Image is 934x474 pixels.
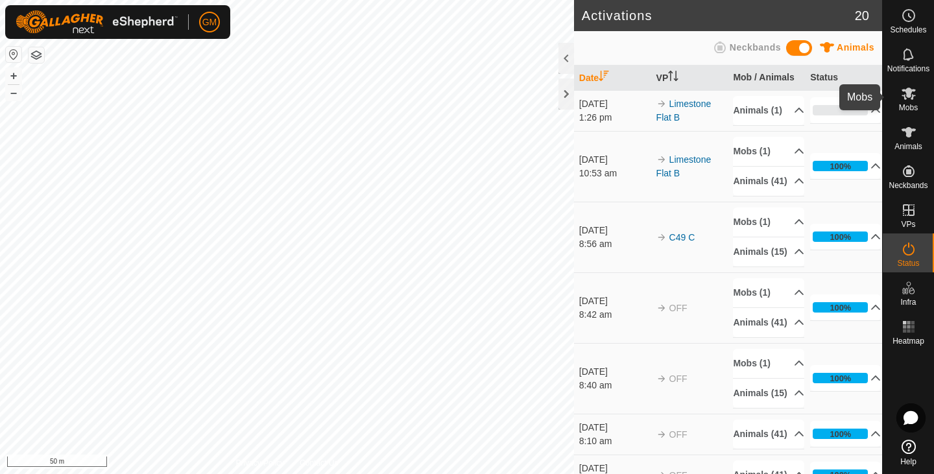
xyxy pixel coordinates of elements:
[813,105,868,115] div: 0%
[813,429,868,439] div: 100%
[810,97,881,123] p-accordion-header: 0%
[890,26,926,34] span: Schedules
[901,220,915,228] span: VPs
[733,96,804,125] p-accordion-header: Animals (1)
[29,47,44,63] button: Map Layers
[6,85,21,101] button: –
[582,8,855,23] h2: Activations
[669,373,688,384] span: OFF
[656,154,712,178] a: Limestone Flat B
[897,259,919,267] span: Status
[669,232,695,243] a: C49 C
[579,167,650,180] div: 10:53 am
[656,154,667,165] img: arrow
[202,16,217,29] span: GM
[733,167,804,196] p-accordion-header: Animals (41)
[656,232,667,243] img: arrow
[892,337,924,345] span: Heatmap
[830,372,851,385] div: 100%
[599,73,609,83] p-sorticon: Activate to sort
[855,6,869,25] span: 20
[813,373,868,383] div: 100%
[656,373,667,384] img: arrow
[733,379,804,408] p-accordion-header: Animals (15)
[579,97,650,111] div: [DATE]
[887,65,929,73] span: Notifications
[810,365,881,391] p-accordion-header: 100%
[830,428,851,440] div: 100%
[733,349,804,378] p-accordion-header: Mobs (1)
[730,42,781,53] span: Neckbands
[894,143,922,150] span: Animals
[900,298,916,306] span: Infra
[810,294,881,320] p-accordion-header: 100%
[830,302,851,314] div: 100%
[300,457,338,469] a: Contact Us
[579,153,650,167] div: [DATE]
[235,457,284,469] a: Privacy Policy
[16,10,178,34] img: Gallagher Logo
[579,308,650,322] div: 8:42 am
[813,302,868,313] div: 100%
[733,278,804,307] p-accordion-header: Mobs (1)
[733,137,804,166] p-accordion-header: Mobs (1)
[656,99,667,109] img: arrow
[837,42,874,53] span: Animals
[656,303,667,313] img: arrow
[656,99,712,123] a: Limestone Flat B
[656,429,667,440] img: arrow
[669,429,688,440] span: OFF
[810,224,881,250] p-accordion-header: 100%
[579,294,650,308] div: [DATE]
[733,237,804,267] p-accordion-header: Animals (15)
[810,421,881,447] p-accordion-header: 100%
[733,420,804,449] p-accordion-header: Animals (41)
[813,231,868,242] div: 100%
[728,65,805,91] th: Mob / Animals
[579,421,650,434] div: [DATE]
[830,160,851,172] div: 100%
[579,237,650,251] div: 8:56 am
[669,303,688,313] span: OFF
[6,68,21,84] button: +
[579,434,650,448] div: 8:10 am
[830,231,851,243] div: 100%
[810,153,881,179] p-accordion-header: 100%
[889,182,928,189] span: Neckbands
[733,308,804,337] p-accordion-header: Animals (41)
[579,111,650,124] div: 1:26 pm
[899,104,918,112] span: Mobs
[805,65,882,91] th: Status
[579,379,650,392] div: 8:40 am
[733,207,804,237] p-accordion-header: Mobs (1)
[668,73,678,83] p-sorticon: Activate to sort
[900,458,916,466] span: Help
[6,47,21,62] button: Reset Map
[579,365,650,379] div: [DATE]
[574,65,651,91] th: Date
[651,65,728,91] th: VP
[883,434,934,471] a: Help
[579,224,650,237] div: [DATE]
[813,161,868,171] div: 100%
